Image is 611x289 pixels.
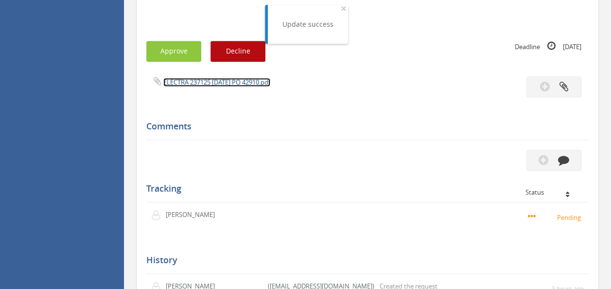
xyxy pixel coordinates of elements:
[528,212,584,222] small: Pending
[151,210,166,220] img: user-icon.png
[341,1,347,15] span: ×
[146,41,201,62] button: Approve
[146,255,581,265] h5: History
[282,19,333,29] div: Update success
[146,122,581,131] h5: Comments
[166,210,222,219] p: [PERSON_NAME]
[210,41,265,62] button: Decline
[146,184,581,194] h5: Tracking
[515,41,581,52] small: Deadline [DATE]
[525,189,581,196] div: Status
[163,78,270,87] a: ELECTRA 237125 [DATE] PO 42910.pdf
